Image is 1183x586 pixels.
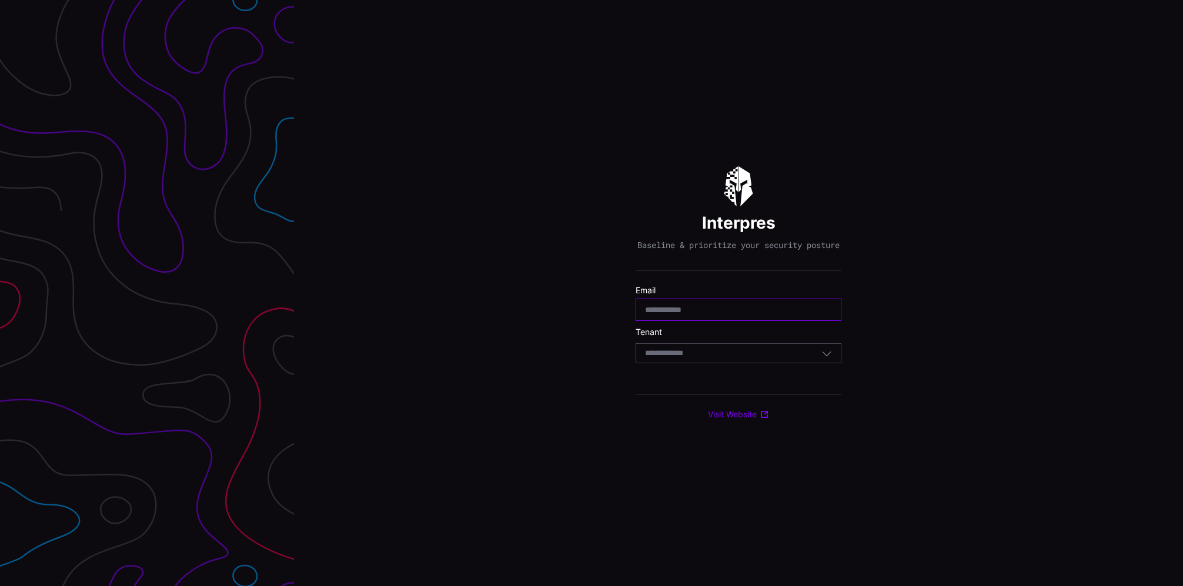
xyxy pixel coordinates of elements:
[636,327,841,337] label: Tenant
[821,348,832,359] button: Toggle options menu
[702,212,776,233] h1: Interpres
[708,409,769,420] a: Visit Website
[636,285,841,296] label: Email
[637,240,840,250] p: Baseline & prioritize your security posture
